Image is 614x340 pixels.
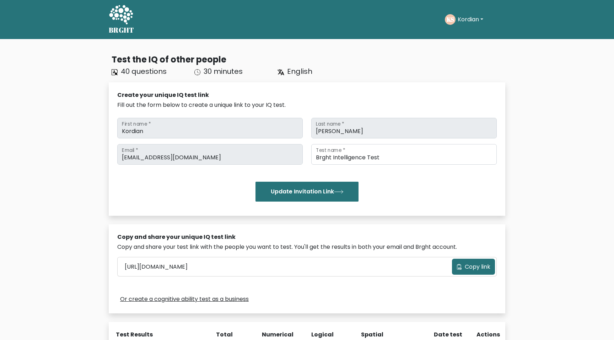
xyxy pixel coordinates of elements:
span: 40 questions [121,66,167,76]
button: Update Invitation Link [255,182,359,202]
span: 30 minutes [204,66,243,76]
div: Fill out the form below to create a unique link to your IQ test. [117,101,497,109]
span: Copy link [465,263,490,271]
div: Numerical [262,330,282,339]
div: Copy and share your unique IQ test link [117,233,497,241]
input: Email [117,144,303,165]
button: Kordian [456,15,485,24]
input: Test name [311,144,497,165]
div: Create your unique IQ test link [117,91,497,99]
span: English [287,66,312,76]
div: Total [212,330,233,339]
a: BRGHT [109,3,134,36]
div: Test the IQ of other people [112,53,505,66]
div: Spatial [361,330,382,339]
div: Date test [410,330,468,339]
input: Last name [311,118,497,138]
div: Test Results [116,330,204,339]
div: Actions [476,330,501,339]
div: Copy and share your test link with the people you want to test. You'll get the results in both yo... [117,243,497,251]
text: KS [447,15,454,23]
input: First name [117,118,303,138]
button: Copy link [452,259,495,275]
a: Or create a cognitive ability test as a business [120,295,249,303]
h5: BRGHT [109,26,134,34]
div: Logical [311,330,332,339]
